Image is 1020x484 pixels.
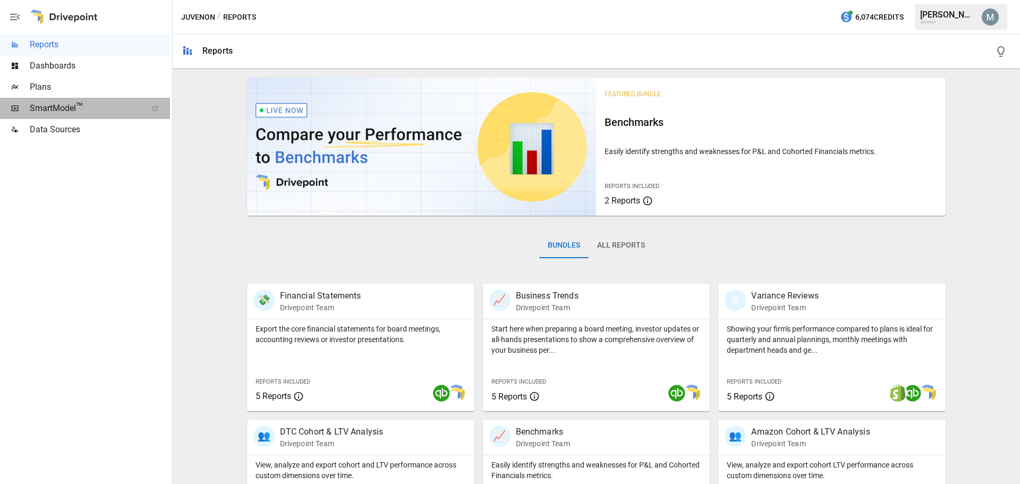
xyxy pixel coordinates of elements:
img: shopify [889,385,906,402]
span: Dashboards [30,60,170,72]
button: Juvenon [181,11,215,24]
p: Drivepoint Team [516,438,570,449]
span: Reports Included [727,378,781,385]
p: View, analyze and export cohort LTV performance across custom dimensions over time. [727,460,937,481]
button: Misty Weisbrod [975,2,1005,32]
p: Easily identify strengths and weaknesses for P&L and Cohorted Financials metrics. [605,146,937,157]
img: quickbooks [433,385,450,402]
div: [PERSON_NAME] [920,10,975,20]
p: Business Trends [516,290,579,302]
p: Showing your firm's performance compared to plans is ideal for quarterly and annual plannings, mo... [727,324,937,355]
div: 👥 [253,426,275,447]
p: View, analyze and export cohort and LTV performance across custom dimensions over time. [256,460,466,481]
span: Reports [30,38,170,51]
p: Start here when preparing a board meeting, investor updates or all-hands presentations to show a ... [491,324,702,355]
img: smart model [448,385,465,402]
span: Plans [30,81,170,94]
img: smart model [919,385,936,402]
p: DTC Cohort & LTV Analysis [280,426,384,438]
span: ™ [76,100,83,114]
span: 5 Reports [256,391,291,401]
span: Reports Included [491,378,546,385]
img: Misty Weisbrod [982,9,999,26]
button: All Reports [589,233,653,258]
p: Drivepoint Team [280,302,361,313]
p: Easily identify strengths and weaknesses for P&L and Cohorted Financials metrics. [491,460,702,481]
p: Drivepoint Team [516,302,579,313]
span: 6,074 Credits [855,11,904,24]
div: 📈 [489,290,511,311]
div: 💸 [253,290,275,311]
button: Bundles [539,233,589,258]
span: Featured Bundle [605,90,661,98]
img: video thumbnail [247,78,597,216]
img: quickbooks [668,385,685,402]
button: 6,074Credits [836,7,908,27]
div: Juvenon [920,20,975,24]
p: Amazon Cohort & LTV Analysis [751,426,870,438]
div: 👥 [725,426,746,447]
span: 5 Reports [491,392,527,402]
span: 2 Reports [605,196,640,206]
p: Financial Statements [280,290,361,302]
p: Variance Reviews [751,290,818,302]
h6: Benchmarks [605,114,937,131]
span: Reports Included [256,378,310,385]
div: 📈 [489,426,511,447]
div: 🗓 [725,290,746,311]
p: Drivepoint Team [751,302,818,313]
span: 5 Reports [727,392,762,402]
span: Reports Included [605,183,659,190]
img: quickbooks [904,385,921,402]
p: Drivepoint Team [280,438,384,449]
div: Reports [202,46,233,56]
span: Data Sources [30,123,170,136]
p: Benchmarks [516,426,570,438]
img: smart model [683,385,700,402]
div: / [217,11,221,24]
p: Drivepoint Team [751,438,870,449]
p: Export the core financial statements for board meetings, accounting reviews or investor presentat... [256,324,466,345]
span: SmartModel [30,102,140,115]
